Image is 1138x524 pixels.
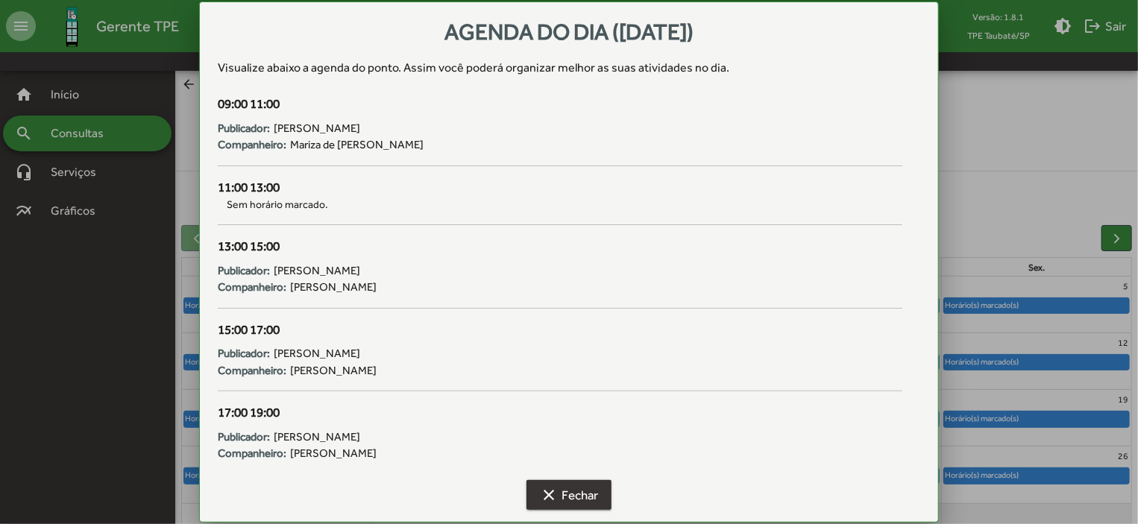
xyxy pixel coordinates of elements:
[218,429,270,446] strong: Publicador:
[218,178,902,198] div: 11:00 13:00
[218,279,286,296] strong: Companheiro:
[218,321,902,340] div: 15:00 17:00
[274,345,360,362] span: [PERSON_NAME]
[290,362,377,379] span: [PERSON_NAME]
[218,262,270,280] strong: Publicador:
[540,482,598,508] span: Fechar
[218,59,920,77] div: Visualize abaixo a agenda do ponto . Assim você poderá organizar melhor as suas atividades no dia.
[274,429,360,446] span: [PERSON_NAME]
[290,279,377,296] span: [PERSON_NAME]
[218,362,286,379] strong: Companheiro:
[218,136,286,154] strong: Companheiro:
[218,345,270,362] strong: Publicador:
[274,120,360,137] span: [PERSON_NAME]
[540,486,558,504] mat-icon: clear
[218,197,902,212] span: Sem horário marcado.
[218,120,270,137] strong: Publicador:
[218,445,286,462] strong: Companheiro:
[218,95,902,114] div: 09:00 11:00
[526,480,612,510] button: Fechar
[290,445,377,462] span: [PERSON_NAME]
[444,19,694,45] span: Agenda do dia ([DATE])
[218,237,902,256] div: 13:00 15:00
[218,403,902,423] div: 17:00 19:00
[274,262,360,280] span: [PERSON_NAME]
[290,136,424,154] span: Mariza de [PERSON_NAME]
